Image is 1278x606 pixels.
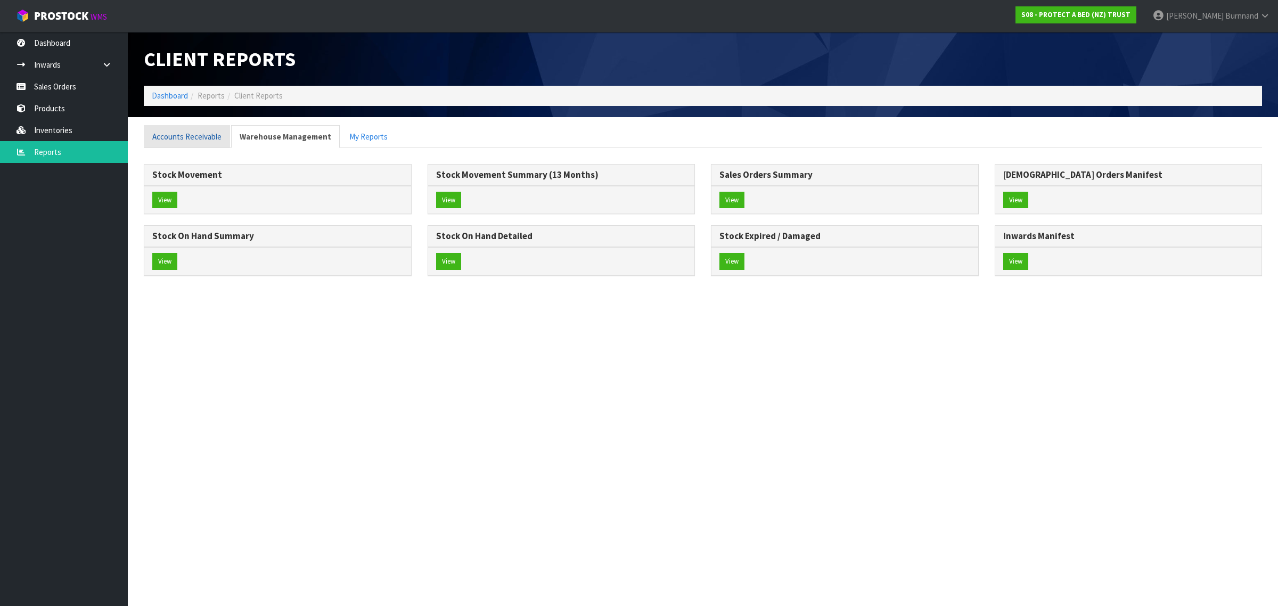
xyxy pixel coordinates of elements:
[91,12,107,22] small: WMS
[152,231,403,241] h3: Stock On Hand Summary
[198,91,225,101] span: Reports
[1166,11,1224,21] span: [PERSON_NAME]
[34,9,88,23] span: ProStock
[436,192,461,209] button: View
[436,231,687,241] h3: Stock On Hand Detailed
[719,253,744,270] button: View
[152,192,177,209] button: View
[1003,192,1028,209] button: View
[719,192,744,209] button: View
[231,125,340,148] a: Warehouse Management
[16,9,29,22] img: cube-alt.png
[1225,11,1258,21] span: Burnnand
[436,253,461,270] button: View
[1021,10,1130,19] strong: S08 - PROTECT A BED (NZ) TRUST
[719,170,970,180] h3: Sales Orders Summary
[341,125,396,148] a: My Reports
[436,170,687,180] h3: Stock Movement Summary (13 Months)
[1003,231,1254,241] h3: Inwards Manifest
[152,253,177,270] button: View
[1003,253,1028,270] button: View
[152,91,188,101] a: Dashboard
[144,46,296,71] span: Client Reports
[1003,170,1254,180] h3: [DEMOGRAPHIC_DATA] Orders Manifest
[719,231,970,241] h3: Stock Expired / Damaged
[234,91,283,101] span: Client Reports
[152,170,403,180] h3: Stock Movement
[144,125,230,148] a: Accounts Receivable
